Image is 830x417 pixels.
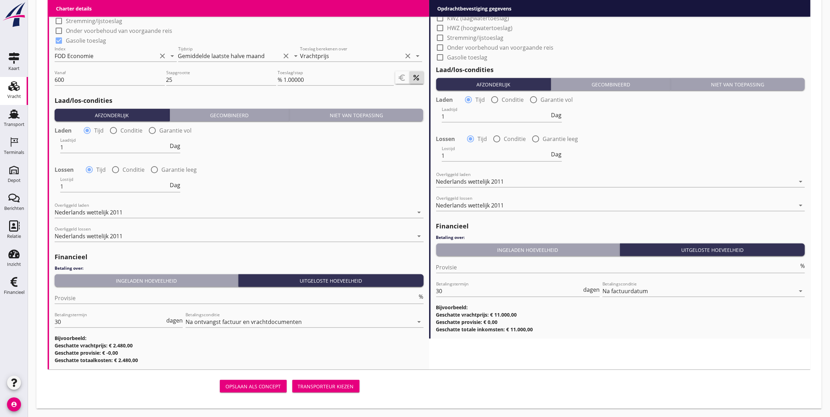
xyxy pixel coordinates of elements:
[436,318,805,326] h3: Geschatte provisie: € 0,00
[284,74,394,85] input: Toeslag/stap
[168,52,177,60] i: arrow_drop_down
[442,150,550,161] input: Lostijd
[4,122,25,127] div: Transport
[159,52,167,60] i: clear
[170,109,290,121] button: Gecombineerd
[436,65,805,75] h2: Laad/los-condities
[4,290,25,295] div: Financieel
[8,66,20,71] div: Kaart
[415,232,424,240] i: arrow_drop_down
[300,53,329,59] div: Vrachtprijs
[282,52,290,60] i: clear
[292,52,300,60] i: arrow_drop_down
[447,54,488,61] label: Gasolie toeslag
[57,112,167,119] div: Afzonderlijk
[55,127,72,134] strong: Laden
[398,73,406,82] i: euro
[504,135,526,142] label: Conditie
[165,318,183,323] div: dagen
[799,263,805,269] div: %
[225,383,281,390] div: Opslaan als concept
[404,52,412,60] i: clear
[55,96,424,105] h2: Laad/los-condities
[415,318,424,326] i: arrow_drop_down
[186,319,302,325] div: Na ontvangst factuur en vrachtdocumenten
[671,78,805,91] button: Niet van toepassing
[502,96,524,103] label: Conditie
[55,209,123,215] div: Nederlands wettelijk 2011
[623,246,802,254] div: Uitgeloste hoeveelheid
[478,135,487,142] label: Tijd
[418,294,424,299] div: %
[94,127,104,134] label: Tijd
[436,262,799,273] input: Provisie
[123,166,145,173] label: Conditie
[55,265,424,271] h4: Betaling over:
[414,52,422,60] i: arrow_drop_down
[554,81,668,88] div: Gecombineerd
[447,24,513,31] label: HWZ (hoogwatertoeslag)
[412,73,421,82] i: percent
[4,206,24,211] div: Berichten
[7,94,21,99] div: Vracht
[55,233,123,239] div: Nederlands wettelijk 2011
[57,277,235,284] div: Ingeladen hoeveelheid
[620,243,805,256] button: Uitgeloste hoeveelheid
[796,287,805,295] i: arrow_drop_down
[173,112,286,119] div: Gecombineerd
[55,316,165,327] input: Betalingstermijn
[55,53,93,59] div: FOD Economie
[436,78,551,91] button: Afzonderlijk
[7,397,21,411] i: account_circle
[60,142,168,153] input: Laadtijd
[796,177,805,186] i: arrow_drop_down
[436,96,453,103] strong: Laden
[7,234,21,239] div: Relatie
[436,178,504,185] div: Nederlands wettelijk 2011
[582,287,600,292] div: dagen
[436,326,805,333] h3: Geschatte totale inkomsten: € 11.000,00
[60,181,168,192] input: Lostijd
[170,143,180,149] span: Dag
[120,127,142,134] label: Conditie
[161,166,197,173] label: Garantie leeg
[796,201,805,210] i: arrow_drop_down
[4,150,24,155] div: Terminals
[447,44,554,51] label: Onder voorbehoud van voorgaande reis
[436,311,805,318] h3: Geschatte vrachtprijs: € 11.000,00
[439,246,617,254] div: Ingeladen hoeveelheid
[436,221,805,231] h2: Financieel
[447,34,504,41] label: Stremming/ijstoeslag
[170,182,180,188] span: Dag
[1,2,27,28] img: logo-small.a267ee39.svg
[476,96,485,103] label: Tijd
[55,349,424,356] h3: Geschatte provisie: € -0,00
[436,304,805,311] h3: Bijvoorbeeld:
[415,208,424,217] i: arrow_drop_down
[241,277,420,284] div: Uitgeloste hoeveelheid
[278,76,284,84] div: %
[66,27,172,34] label: Onder voorbehoud van voorgaande reis
[436,234,805,241] h4: Betaling over:
[66,37,106,44] label: Gasolie toeslag
[220,380,287,393] button: Opslaan als concept
[602,288,648,294] div: Na factuurdatum
[436,135,455,142] strong: Lossen
[55,356,424,364] h3: Geschatte totaalkosten: € 2.480,00
[55,74,165,85] input: Vanaf
[55,334,424,342] h3: Bijvoorbeeld:
[96,166,106,173] label: Tijd
[55,252,424,262] h2: Financieel
[159,127,191,134] label: Garantie vol
[298,383,354,390] div: Transporteur kiezen
[292,380,360,393] button: Transporteur kiezen
[238,274,423,287] button: Uitgeloste hoeveelheid
[55,274,238,287] button: Ingeladen hoeveelheid
[55,292,418,304] input: Provisie
[166,74,277,85] input: Stapgrootte
[551,151,562,157] span: Dag
[66,8,131,15] label: HWZ (hoogwatertoeslag)
[55,166,74,173] strong: Lossen
[442,111,550,122] input: Laadtijd
[674,81,802,88] div: Niet van toepassing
